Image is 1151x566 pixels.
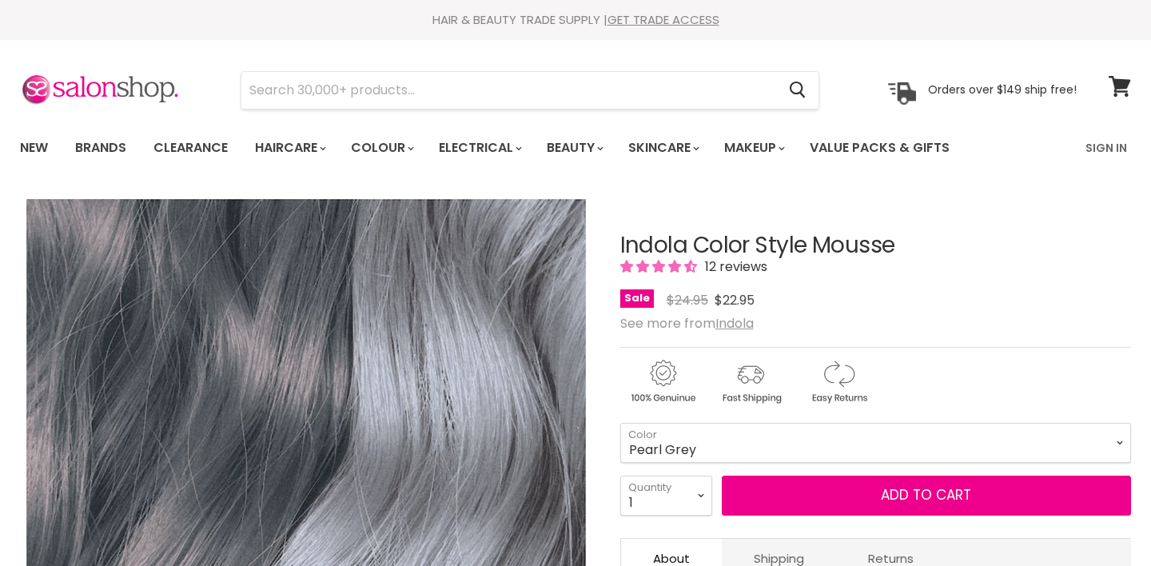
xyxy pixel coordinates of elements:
[535,131,613,165] a: Beauty
[607,11,719,28] a: GET TRADE ACCESS
[928,82,1077,97] p: Orders over $149 ship free!
[620,314,754,333] span: See more from
[620,476,712,516] select: Quantity
[667,291,708,309] span: $24.95
[8,125,1019,171] ul: Main menu
[427,131,532,165] a: Electrical
[620,289,654,308] span: Sale
[715,291,755,309] span: $22.95
[8,131,60,165] a: New
[798,131,962,165] a: Value Packs & Gifts
[796,357,881,406] img: returns.gif
[63,131,138,165] a: Brands
[715,314,754,333] a: Indola
[620,257,700,276] span: 4.33 stars
[620,357,705,406] img: genuine.gif
[141,131,240,165] a: Clearance
[616,131,709,165] a: Skincare
[620,233,1131,258] h1: Indola Color Style Mousse
[241,71,819,110] form: Product
[339,131,424,165] a: Colour
[881,485,971,504] span: Add to cart
[1076,131,1137,165] a: Sign In
[243,131,336,165] a: Haircare
[712,131,795,165] a: Makeup
[722,476,1131,516] button: Add to cart
[700,257,767,276] span: 12 reviews
[241,72,776,109] input: Search
[776,72,818,109] button: Search
[708,357,793,406] img: shipping.gif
